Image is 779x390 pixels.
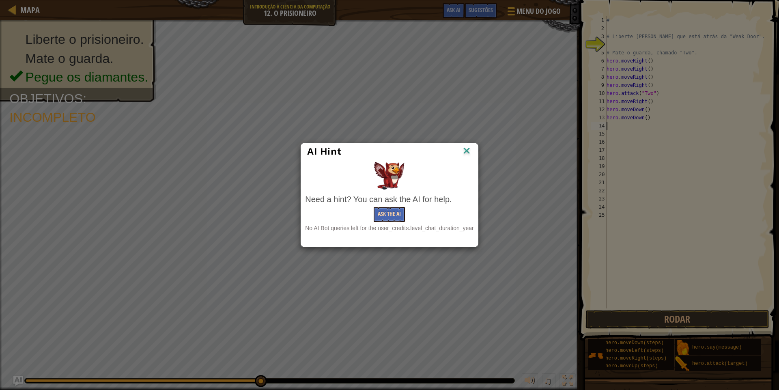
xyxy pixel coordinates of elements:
div: No AI Bot queries left for the user_credits.level_chat_duration_year [305,224,474,232]
button: Ask the AI [374,207,405,222]
img: AI Hint Animal [374,162,405,190]
div: Need a hint? You can ask the AI for help. [305,194,474,205]
span: AI Hint [307,146,341,157]
img: IconClose.svg [461,145,472,157]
